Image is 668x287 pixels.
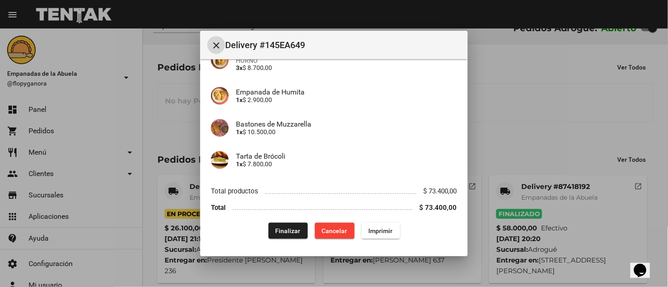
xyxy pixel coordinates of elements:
li: Total productos $ 73.400,00 [211,183,457,200]
b: 1x [236,96,243,103]
mat-icon: Cerrar [211,40,222,51]
h4: Tarta de Brócoli [236,152,457,160]
b: 1x [236,128,243,135]
p: $ 8.700,00 [236,64,457,71]
h4: Empanada de Humita [236,88,457,96]
span: Finalizar [276,227,301,234]
h4: Bastones de Muzzarella [236,120,457,128]
img: 75ad1656-f1a0-4b68-b603-a72d084c9c4d.jpg [211,87,229,105]
button: Cerrar [207,36,225,54]
img: b5b79ec0-80bb-4931-95da-f1ba48d9624b.jpg [211,119,229,137]
iframe: chat widget [631,251,659,278]
span: Delivery #145EA649 [225,38,461,52]
span: Cancelar [322,227,347,234]
p: $ 2.900,00 [236,96,457,103]
p: $ 10.500,00 [236,128,457,135]
b: 3x [236,64,243,71]
img: bb19d07c-49ef-4e40-b34f-dd69d83c5f60.jpg [211,151,229,169]
span: HORNO [236,57,457,64]
button: Imprimir [362,223,400,239]
span: Imprimir [369,227,393,234]
b: 1x [236,160,243,168]
p: $ 7.800,00 [236,160,457,168]
button: Cancelar [315,223,355,239]
img: f753fea7-0f09-41b3-9a9e-ddb84fc3b359.jpg [211,51,229,69]
button: Finalizar [268,223,308,239]
li: Total $ 73.400,00 [211,199,457,216]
